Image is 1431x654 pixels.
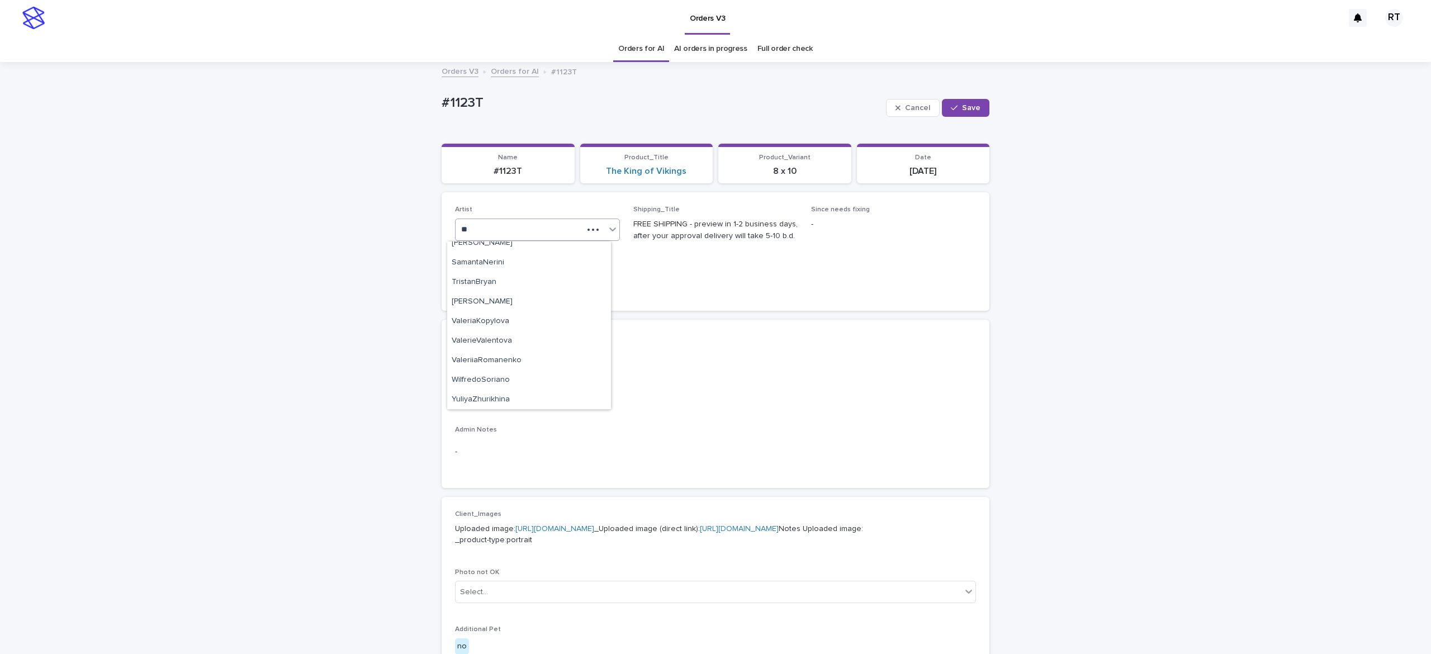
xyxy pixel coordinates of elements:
[618,36,664,62] a: Orders for AI
[455,206,472,213] span: Artist
[460,586,488,598] div: Select...
[757,36,813,62] a: Full order check
[455,511,501,518] span: Client_Images
[442,95,882,111] p: #1123T
[886,99,940,117] button: Cancel
[491,64,539,77] a: Orders for AI
[515,525,594,533] a: [URL][DOMAIN_NAME]
[606,166,686,177] a: The King of Vikings
[551,65,577,77] p: #1123T
[442,64,478,77] a: Orders V3
[725,166,845,177] p: 8 x 10
[455,446,976,458] p: -
[1385,9,1403,27] div: RT
[455,626,501,633] span: Additional Pet
[905,104,930,112] span: Cancel
[811,206,870,213] span: Since needs fixing
[674,36,747,62] a: AI orders in progress
[633,219,798,242] p: FREE SHIPPING - preview in 1-2 business days, after your approval delivery will take 5-10 b.d.
[864,166,983,177] p: [DATE]
[811,219,976,230] p: -
[942,99,989,117] button: Save
[915,154,931,161] span: Date
[455,345,976,357] p: -
[759,154,811,161] span: Product_Variant
[633,206,680,213] span: Shipping_Title
[624,154,669,161] span: Product_Title
[962,104,980,112] span: Save
[22,7,45,29] img: stacker-logo-s-only.png
[455,426,497,433] span: Admin Notes
[455,392,976,404] p: -
[498,154,518,161] span: Name
[700,525,779,533] a: [URL][DOMAIN_NAME]
[455,569,499,576] span: Photo not OK
[448,166,568,177] p: #1123T
[455,523,976,547] p: Uploaded image: _Uploaded image (direct link): Notes Uploaded image: _product-type:portrait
